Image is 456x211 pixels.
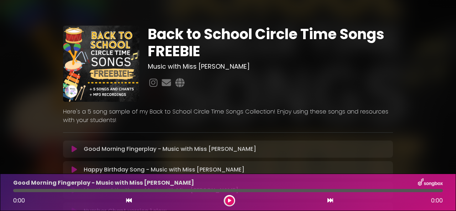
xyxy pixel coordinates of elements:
p: Here's a 5 song sample of my Back to School Circle Time Songs Collection! Enjoy using these songs... [63,107,393,125]
span: 0:00 [431,196,443,205]
img: songbox-logo-white.png [418,178,443,188]
h3: Music with Miss [PERSON_NAME] [148,63,393,70]
p: Happy Birthday Song - Music with Miss [PERSON_NAME] [84,165,244,174]
img: FaQTVlJfRiSsofDUrnRH [63,26,139,102]
span: 0:00 [13,196,25,205]
p: Good Morning Fingerplay - Music with Miss [PERSON_NAME] [13,179,194,187]
h1: Back to School Circle Time Songs FREEBIE [148,26,393,60]
p: Good Morning Fingerplay - Music with Miss [PERSON_NAME] [84,145,256,153]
